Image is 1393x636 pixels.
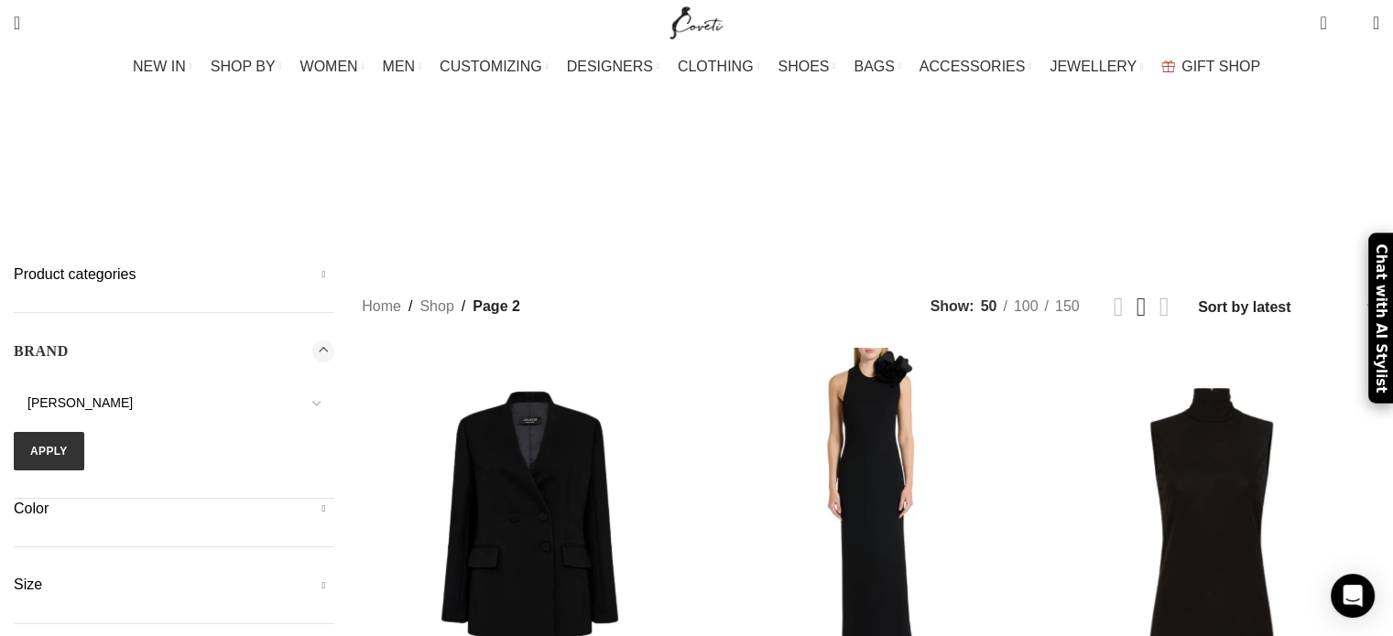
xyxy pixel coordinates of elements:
[854,49,900,85] a: BAGS
[981,298,997,314] span: 50
[383,58,416,75] span: MEN
[473,295,520,318] span: Page 2
[1344,18,1358,32] span: 0
[1050,49,1143,85] a: JEWELLERY
[300,49,365,85] a: WOMEN
[300,58,358,75] span: WOMEN
[14,341,69,361] h5: BRAND
[778,49,835,85] a: SHOES
[1049,295,1086,318] a: 150
[211,58,276,75] span: SHOP BY
[14,340,334,373] div: Toggle filter
[1161,49,1260,85] a: GIFT SHOP
[1311,5,1335,41] a: 2
[383,49,421,85] a: MEN
[1055,298,1080,314] span: 150
[1050,58,1137,75] span: JEWELLERY
[362,295,401,318] a: Home
[14,264,334,285] h5: Product categories
[778,58,829,75] span: SHOES
[1137,294,1147,320] a: Grid view 3
[666,14,727,29] a: Site logo
[133,58,186,75] span: NEW IN
[1322,9,1335,23] span: 2
[930,295,974,318] span: Show
[14,499,334,519] h5: Color
[1114,294,1124,320] a: Grid view 2
[1159,294,1169,320] a: Grid view 4
[440,58,542,75] span: CUSTOMIZING
[678,49,760,85] a: CLOTHING
[643,178,671,196] span: Men
[649,107,744,156] h1: Shop
[1181,58,1260,75] span: GIFT SHOP
[854,58,894,75] span: BAGS
[699,165,749,210] a: Women
[920,58,1026,75] span: ACCESSORIES
[567,49,659,85] a: DESIGNERS
[419,295,453,318] a: Shop
[14,432,84,470] button: Apply
[1196,294,1379,320] select: Shop order
[920,49,1032,85] a: ACCESSORIES
[567,58,653,75] span: DESIGNERS
[362,295,520,318] nav: Breadcrumb
[1341,5,1359,41] div: My Wishlist
[974,295,1004,318] a: 50
[14,575,334,595] h5: Size
[440,49,549,85] a: CUSTOMIZING
[699,178,749,196] span: Women
[678,58,754,75] span: CLOTHING
[1007,295,1045,318] a: 100
[643,165,671,210] a: Men
[1161,60,1175,72] img: GiftBag
[133,49,192,85] a: NEW IN
[1014,298,1039,314] span: 100
[5,49,1388,85] div: Main navigation
[211,49,282,85] a: SHOP BY
[1331,574,1375,618] div: Open Intercom Messenger
[5,5,29,41] a: Search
